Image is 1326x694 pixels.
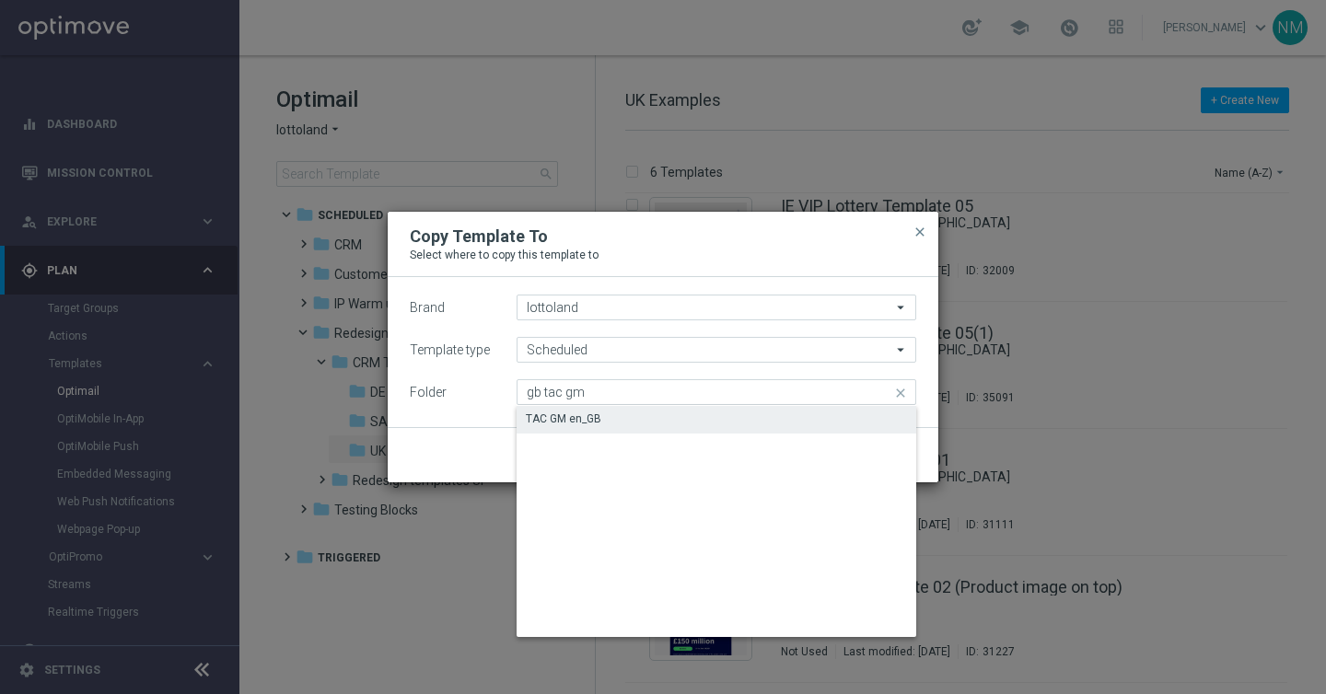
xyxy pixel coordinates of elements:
i: arrow_drop_down [892,295,911,319]
div: TAC GM en_GB [526,411,601,427]
span: close [913,225,927,239]
label: Brand [410,300,445,316]
label: Folder [410,385,447,400]
p: Select where to copy this template to [410,248,916,262]
input: Quick find [517,379,916,405]
label: Template type [410,342,490,358]
i: arrow_drop_down [892,338,911,362]
div: Press SPACE to select this row. [517,406,916,434]
i: close [892,380,911,406]
h2: Copy Template To [410,226,548,248]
